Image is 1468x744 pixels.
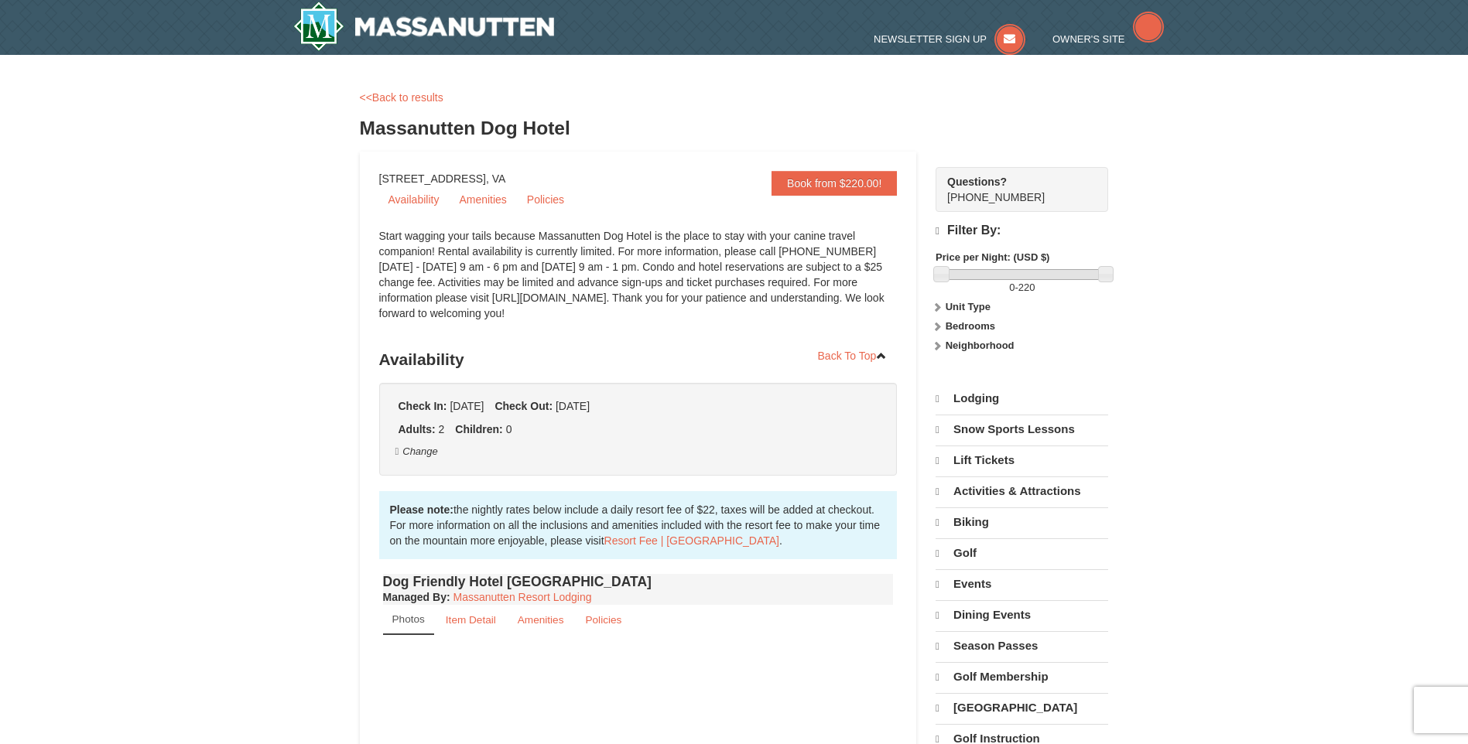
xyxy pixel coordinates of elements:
[395,443,439,460] button: Change
[379,491,898,559] div: the nightly rates below include a daily resort fee of $22, taxes will be added at checkout. For m...
[936,384,1108,413] a: Lodging
[494,400,553,412] strong: Check Out:
[390,503,453,516] strong: Please note:
[399,423,436,435] strong: Adults:
[518,614,564,626] small: Amenities
[383,591,450,603] strong: :
[808,344,898,367] a: Back To Top
[446,614,496,626] small: Item Detail
[518,188,573,211] a: Policies
[1009,282,1015,293] span: 0
[436,605,506,635] a: Item Detail
[453,591,592,603] a: Massanutten Resort Lodging
[1052,33,1164,45] a: Owner's Site
[936,631,1108,660] a: Season Passes
[450,188,515,211] a: Amenities
[450,400,484,412] span: [DATE]
[360,91,443,104] a: <<Back to results
[947,174,1080,203] span: [PHONE_NUMBER]
[293,2,555,51] a: Massanutten Resort
[936,507,1108,537] a: Biking
[936,693,1108,722] a: [GEOGRAPHIC_DATA]
[936,251,1049,263] strong: Price per Night: (USD $)
[874,33,1025,45] a: Newsletter Sign Up
[936,569,1108,599] a: Events
[947,176,1007,188] strong: Questions?
[383,574,894,589] h4: Dog Friendly Hotel [GEOGRAPHIC_DATA]
[1018,282,1035,293] span: 220
[585,614,621,626] small: Policies
[772,171,897,196] a: Book from $220.00!
[936,538,1108,568] a: Golf
[936,415,1108,444] a: Snow Sports Lessons
[604,534,779,547] a: Resort Fee | [GEOGRAPHIC_DATA]
[392,613,425,625] small: Photos
[508,605,574,635] a: Amenities
[360,113,1109,144] h3: Massanutten Dog Hotel
[946,340,1015,351] strong: Neighborhood
[936,600,1108,630] a: Dining Events
[399,400,447,412] strong: Check In:
[936,476,1108,506] a: Activities & Attractions
[575,605,631,635] a: Policies
[874,33,987,45] span: Newsletter Sign Up
[379,188,449,211] a: Availability
[936,280,1108,295] label: -
[383,605,434,635] a: Photos
[455,423,502,435] strong: Children:
[439,423,445,435] span: 2
[293,2,555,51] img: Massanutten Resort Logo
[379,344,898,375] h3: Availability
[936,224,1108,238] h4: Filter By:
[556,400,590,412] span: [DATE]
[379,228,898,336] div: Start wagging your tails because Massanutten Dog Hotel is the place to stay with your canine trav...
[1052,33,1125,45] span: Owner's Site
[946,320,995,332] strong: Bedrooms
[936,662,1108,691] a: Golf Membership
[506,423,512,435] span: 0
[946,301,991,312] strong: Unit Type
[936,445,1108,475] a: Lift Tickets
[383,591,447,603] span: Managed By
